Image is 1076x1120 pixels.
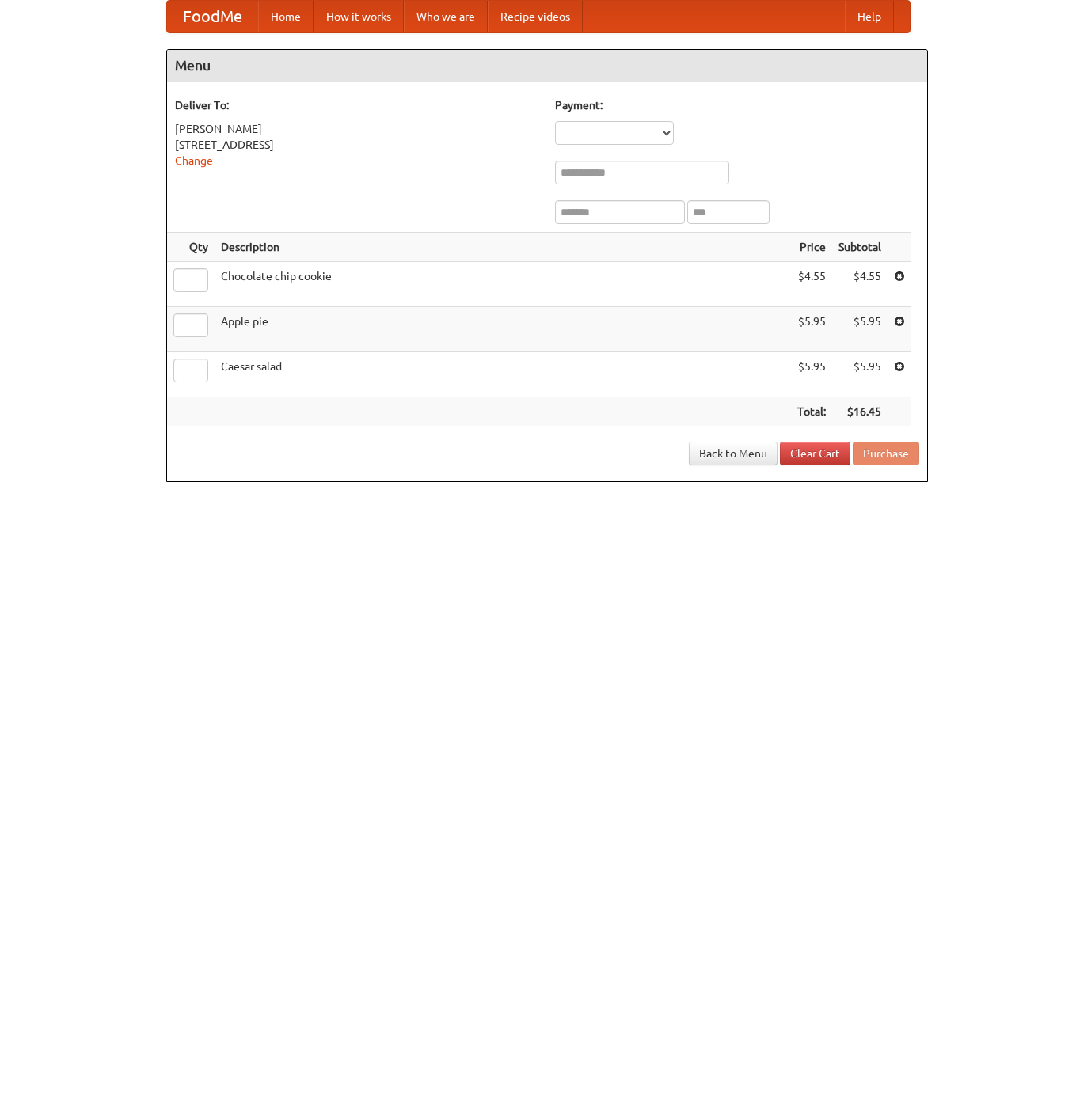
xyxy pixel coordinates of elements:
[555,97,919,113] h5: Payment:
[832,397,888,427] th: $16.45
[832,262,888,307] td: $4.55
[689,442,778,465] a: Back to Menu
[258,1,314,32] a: Home
[791,397,832,427] th: Total:
[167,233,215,262] th: Qty
[404,1,488,32] a: Who we are
[853,442,919,465] button: Purchase
[175,97,539,113] h5: Deliver To:
[175,121,539,137] div: [PERSON_NAME]
[780,442,850,465] a: Clear Cart
[314,1,404,32] a: How it works
[167,1,258,32] a: FoodMe
[832,233,888,262] th: Subtotal
[845,1,894,32] a: Help
[832,307,888,352] td: $5.95
[215,233,791,262] th: Description
[215,262,791,307] td: Chocolate chip cookie
[791,262,832,307] td: $4.55
[832,352,888,397] td: $5.95
[215,352,791,397] td: Caesar salad
[175,137,539,153] div: [STREET_ADDRESS]
[791,233,832,262] th: Price
[488,1,583,32] a: Recipe videos
[175,154,213,167] a: Change
[215,307,791,352] td: Apple pie
[791,352,832,397] td: $5.95
[167,50,927,82] h4: Menu
[791,307,832,352] td: $5.95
